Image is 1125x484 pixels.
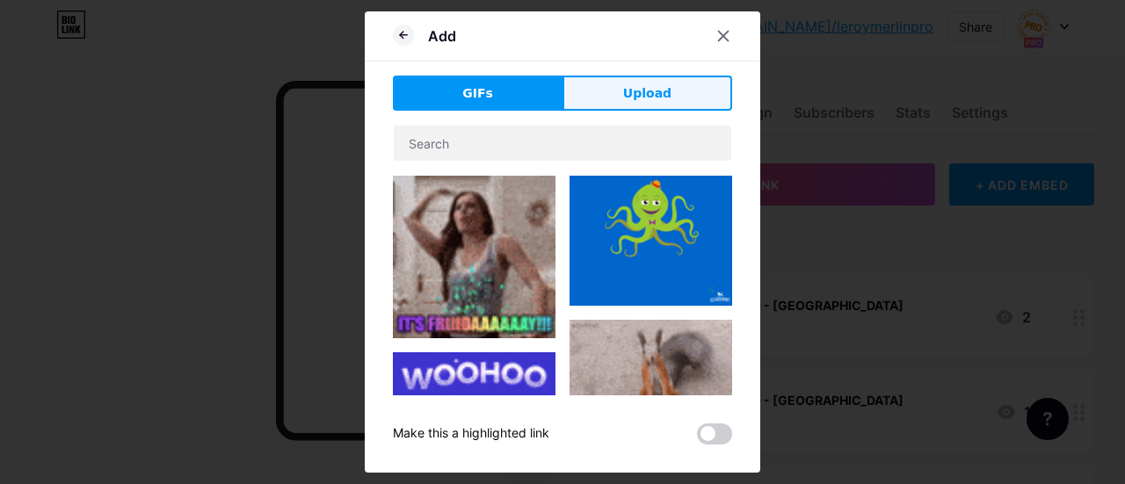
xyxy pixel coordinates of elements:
img: Gihpy [570,176,732,306]
input: Search [394,126,731,161]
div: Make this a highlighted link [393,423,549,444]
button: Upload [562,76,732,111]
div: Add [428,25,456,47]
img: Gihpy [393,176,555,338]
img: Gihpy [570,320,732,456]
span: GIFs [462,84,493,103]
span: Upload [623,84,671,103]
button: GIFs [393,76,562,111]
